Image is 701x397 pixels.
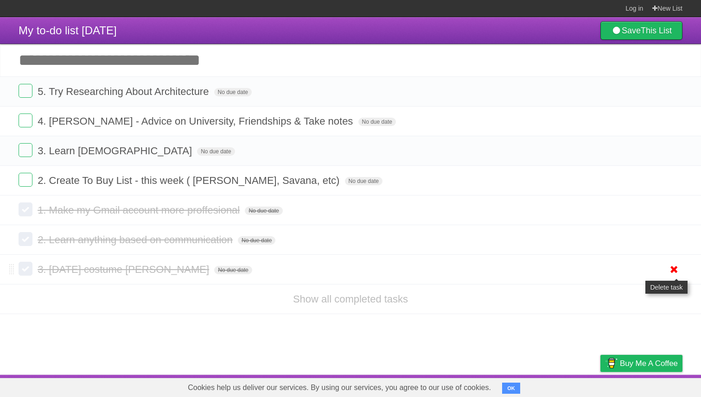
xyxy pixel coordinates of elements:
[508,377,545,395] a: Developers
[214,266,252,274] span: No due date
[38,145,194,157] span: 3. Learn [DEMOGRAPHIC_DATA]
[19,173,32,187] label: Done
[293,293,408,305] a: Show all completed tasks
[588,377,612,395] a: Privacy
[19,24,117,37] span: My to-do list [DATE]
[345,177,382,185] span: No due date
[605,355,618,371] img: Buy me a coffee
[38,204,242,216] span: 1. Make my Gmail account more proffesional
[214,88,252,96] span: No due date
[600,355,682,372] a: Buy me a coffee
[245,207,282,215] span: No due date
[197,147,235,156] span: No due date
[178,378,500,397] span: Cookies help us deliver our services. By using our services, you agree to our use of cookies.
[38,115,355,127] span: 4. [PERSON_NAME] - Advice on University, Friendships & Take notes
[38,264,211,275] span: 3. [DATE] costume [PERSON_NAME]
[38,175,342,186] span: 2. Create To Buy List - this week ( [PERSON_NAME], Savana, etc)
[38,234,235,246] span: 2. Learn anything based on communication
[238,236,275,245] span: No due date
[641,26,672,35] b: This List
[358,118,396,126] span: No due date
[19,84,32,98] label: Done
[557,377,577,395] a: Terms
[620,355,678,372] span: Buy me a coffee
[19,113,32,127] label: Done
[19,262,32,276] label: Done
[19,232,32,246] label: Done
[600,21,682,40] a: SaveThis List
[38,86,211,97] span: 5. Try Researching About Architecture
[502,383,520,394] button: OK
[624,377,682,395] a: Suggest a feature
[19,143,32,157] label: Done
[19,202,32,216] label: Done
[477,377,497,395] a: About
